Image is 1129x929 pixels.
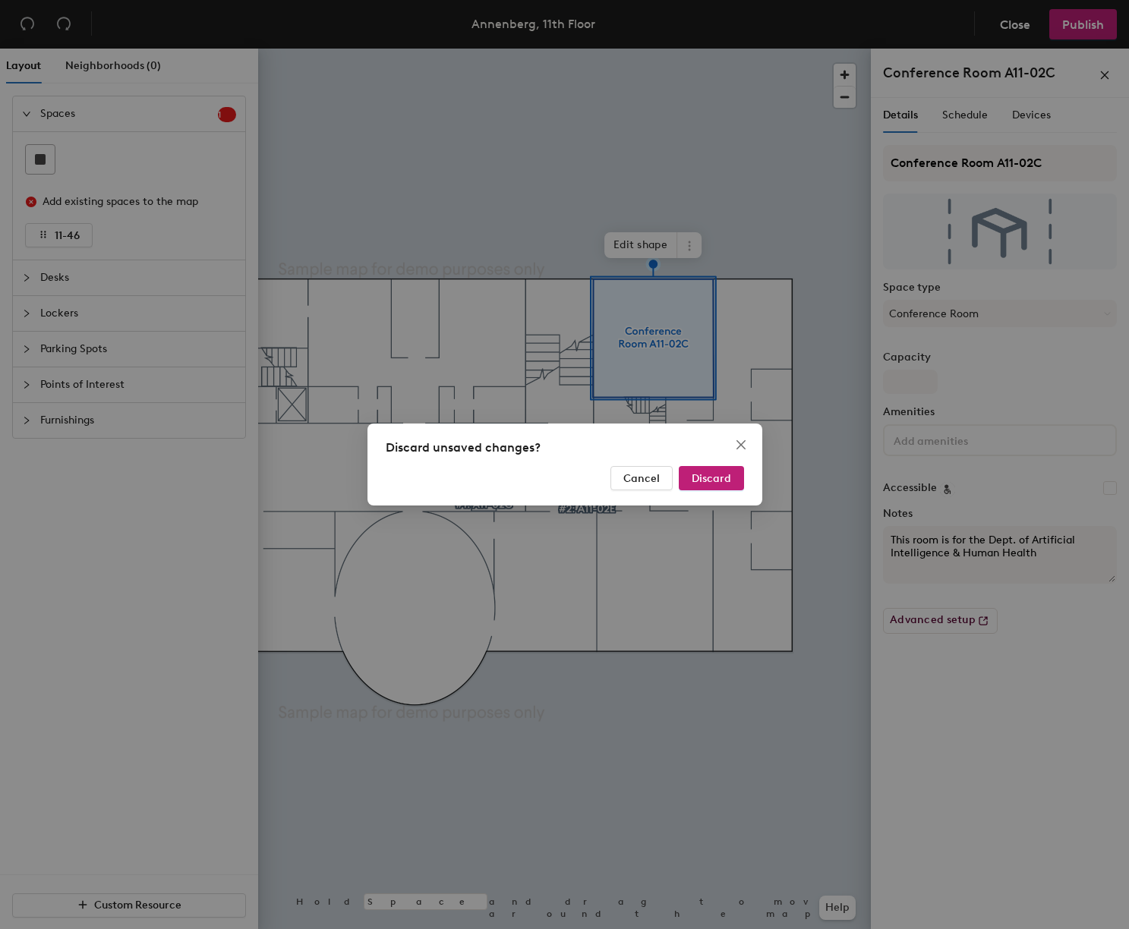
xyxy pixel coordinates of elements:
button: Discard [679,466,744,490]
span: Cancel [623,472,660,485]
button: Close [729,433,753,457]
span: Discard [692,472,731,485]
span: close [735,439,747,451]
div: Discard unsaved changes? [386,439,744,457]
span: Close [729,439,753,451]
button: Cancel [610,466,673,490]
